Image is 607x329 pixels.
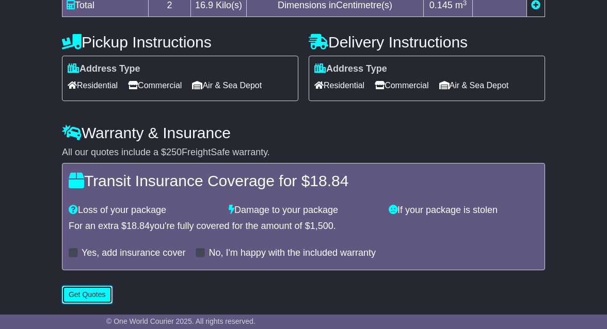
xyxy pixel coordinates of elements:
[209,248,376,259] label: No, I'm happy with the included warranty
[62,34,298,51] h4: Pickup Instructions
[126,221,150,231] span: 18.84
[128,77,182,93] span: Commercial
[384,205,544,216] div: If your package is stolen
[314,63,387,75] label: Address Type
[375,77,428,93] span: Commercial
[192,77,262,93] span: Air & Sea Depot
[69,221,538,232] div: For an extra $ you're fully covered for the amount of $ .
[106,317,255,325] span: © One World Courier 2025. All rights reserved.
[62,286,113,304] button: Get Quotes
[62,147,545,158] div: All our quotes include a $ FreightSafe warranty.
[69,172,538,189] h4: Transit Insurance Coverage for $
[310,221,333,231] span: 1,500
[68,63,140,75] label: Address Type
[314,77,364,93] span: Residential
[439,77,509,93] span: Air & Sea Depot
[63,205,223,216] div: Loss of your package
[309,34,545,51] h4: Delivery Instructions
[310,172,348,189] span: 18.84
[68,77,118,93] span: Residential
[166,147,182,157] span: 250
[62,124,545,141] h4: Warranty & Insurance
[223,205,384,216] div: Damage to your package
[82,248,185,259] label: Yes, add insurance cover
